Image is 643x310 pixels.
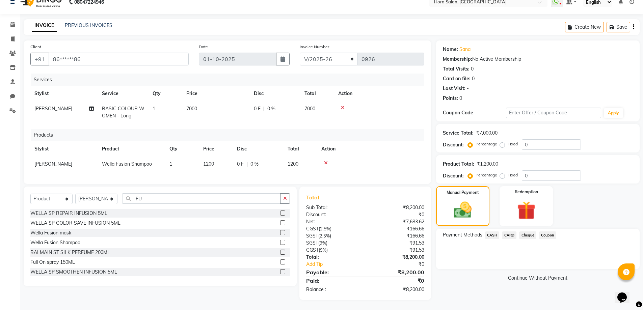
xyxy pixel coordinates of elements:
[539,231,556,239] span: Coupon
[365,232,429,239] div: ₹166.66
[123,193,280,204] input: Search or Scan
[30,210,107,217] div: WELLA SP REPAIR INFUSION 5ML
[320,240,326,246] span: 9%
[32,20,57,32] a: INVOICE
[306,194,322,201] span: Total
[443,46,458,53] div: Name:
[604,108,623,118] button: Apply
[467,85,469,92] div: -
[300,86,334,101] th: Total
[443,56,633,63] div: No Active Membership
[443,85,465,92] div: Last Visit:
[284,141,317,157] th: Total
[301,211,365,218] div: Discount:
[476,141,497,147] label: Percentage
[477,161,498,168] div: ₹1,200.00
[443,56,472,63] div: Membership:
[365,239,429,247] div: ₹91.53
[476,172,497,178] label: Percentage
[607,22,630,32] button: Save
[476,130,498,137] div: ₹7,000.00
[365,247,429,254] div: ₹91.53
[98,141,165,157] th: Product
[49,53,189,65] input: Search by Name/Mobile/Email/Code
[306,226,319,232] span: CGST
[30,53,49,65] button: +91
[300,44,329,50] label: Invoice Number
[443,141,464,148] div: Discount:
[443,95,458,102] div: Points:
[320,233,330,238] span: 2.5%
[30,269,117,276] div: WELLA SP SMOOTHEN INFUSION 5ML
[31,74,429,86] div: Services
[472,75,475,82] div: 0
[306,247,319,253] span: CGST
[365,277,429,285] div: ₹0
[263,105,265,112] span: |
[376,261,429,268] div: ₹0
[301,218,365,225] div: Net:
[301,268,365,276] div: Payable:
[199,44,208,50] label: Date
[301,277,365,285] div: Paid:
[506,108,601,118] input: Enter Offer / Coupon Code
[182,86,250,101] th: Price
[246,161,248,168] span: |
[30,44,41,50] label: Client
[447,190,479,196] label: Manual Payment
[98,86,149,101] th: Service
[508,141,518,147] label: Fixed
[306,240,318,246] span: SGST
[237,161,244,168] span: 0 F
[365,211,429,218] div: ₹0
[443,161,474,168] div: Product Total:
[102,161,152,167] span: Wella Fusion Shampoo
[301,225,365,232] div: ( )
[320,247,326,253] span: 9%
[30,86,98,101] th: Stylist
[485,231,500,239] span: CASH
[519,231,536,239] span: Cheque
[31,129,429,141] div: Products
[301,254,365,261] div: Total:
[304,106,315,112] span: 7000
[30,229,71,236] div: Wella Fusion mask
[443,109,506,116] div: Coupon Code
[165,141,199,157] th: Qty
[508,172,518,178] label: Fixed
[301,247,365,254] div: ( )
[301,232,365,239] div: ( )
[459,95,462,102] div: 0
[443,65,470,73] div: Total Visits:
[267,105,275,112] span: 0 %
[365,218,429,225] div: ₹7,683.62
[515,189,538,195] label: Redemption
[365,204,429,211] div: ₹8,200.00
[334,86,424,101] th: Action
[34,106,72,112] span: [PERSON_NAME]
[30,141,98,157] th: Stylist
[301,286,365,293] div: Balance :
[459,46,471,53] a: Sana
[443,75,471,82] div: Card on file:
[65,22,112,28] a: PREVIOUS INVOICES
[565,22,604,32] button: Create New
[34,161,72,167] span: [PERSON_NAME]
[448,200,477,220] img: _cash.svg
[250,161,259,168] span: 0 %
[443,172,464,179] div: Discount:
[306,233,318,239] span: SGST
[30,239,80,246] div: Wella Fusion Shampoo
[199,141,233,157] th: Price
[301,261,376,268] a: Add Tip
[365,225,429,232] div: ₹166.66
[30,249,110,256] div: BALMAIN ST SILK PERFUME 200ML
[254,105,261,112] span: 0 F
[443,231,482,238] span: Payment Methods
[102,106,144,119] span: BASIC COLOUR WOMEN - Long
[153,106,155,112] span: 1
[365,286,429,293] div: ₹8,200.00
[149,86,182,101] th: Qty
[250,86,300,101] th: Disc
[502,231,516,239] span: CARD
